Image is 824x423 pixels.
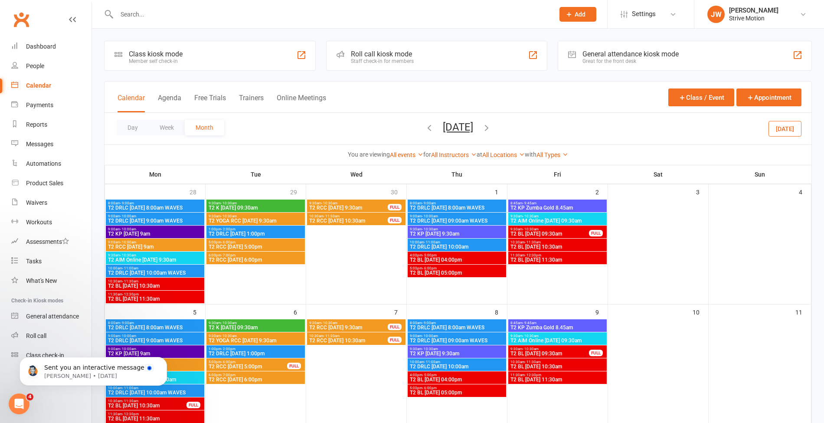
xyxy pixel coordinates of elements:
[26,62,44,69] div: People
[309,218,388,223] span: T2 RCC [DATE] 10:30am
[608,165,709,184] th: Sat
[409,321,504,325] span: 8:00am
[26,121,47,128] div: Reports
[208,205,303,210] span: T2 K [DATE] 09:30am
[409,266,504,270] span: 5:00pm
[409,257,504,262] span: T2 BL [DATE] 04:00pm
[495,305,507,319] div: 8
[510,347,589,351] span: 9:30am
[122,412,139,416] span: - 12:30pm
[510,257,605,262] span: T2 BL [DATE] 11:30am
[510,240,605,244] span: 10:30am
[409,227,504,231] span: 9:30am
[582,58,679,64] div: Great for the front desk
[122,399,138,403] span: - 11:30am
[409,218,504,223] span: T2 DRLC [DATE] 09:00am WAVES
[707,6,725,23] div: JW
[114,8,548,20] input: Search...
[11,213,92,232] a: Workouts
[409,360,504,364] span: 10:00am
[523,347,539,351] span: - 10:30am
[589,230,603,236] div: FULL
[221,373,235,377] span: - 7:00pm
[409,377,504,382] span: T2 BL [DATE] 04:00pm
[221,360,235,364] span: - 6:00pm
[11,307,92,326] a: General attendance kiosk mode
[388,204,402,210] div: FULL
[108,218,203,223] span: T2 DRLC [DATE] 9:00am WAVES
[208,321,303,325] span: 9:30am
[26,43,56,50] div: Dashboard
[118,94,145,112] button: Calendar
[208,347,303,351] span: 1:00pm
[309,214,388,218] span: 10:30am
[117,120,149,135] button: Day
[525,360,541,364] span: - 11:30am
[208,214,303,218] span: 9:30am
[11,154,92,174] a: Automations
[409,364,504,369] span: T2 DRLC [DATE] 10:00am
[482,151,525,158] a: All Locations
[422,373,437,377] span: - 5:00pm
[108,296,203,302] span: T2 BL [DATE] 11:30am
[193,305,205,319] div: 5
[208,201,303,205] span: 9:30am
[510,205,605,210] span: T2 KP Zumba Gold 8.45am
[108,321,203,325] span: 8:00am
[431,151,477,158] a: All Instructors
[306,165,407,184] th: Wed
[409,386,504,390] span: 5:00pm
[129,58,183,64] div: Member self check-in
[108,240,203,244] span: 9:00am
[394,305,406,319] div: 7
[510,338,605,343] span: T2 AIM Online [DATE] 09:30am
[409,338,504,343] span: T2 DRLC [DATE] 09:00am WAVES
[422,253,437,257] span: - 5:00pm
[221,321,237,325] span: - 10:30am
[108,399,187,403] span: 10:30am
[510,321,605,325] span: 8:45am
[185,120,224,135] button: Month
[221,253,235,257] span: - 7:00pm
[120,334,136,338] span: - 10:00am
[348,151,390,158] strong: You are viewing
[309,205,388,210] span: T2 RCC [DATE] 9:30am
[409,334,504,338] span: 9:00am
[409,214,504,218] span: 9:00am
[208,253,303,257] span: 6:00pm
[309,334,388,338] span: 10:30am
[149,120,185,135] button: Week
[523,321,536,325] span: - 9:45am
[324,214,340,218] span: - 11:30am
[11,232,92,252] a: Assessments
[632,4,656,24] span: Settings
[391,184,406,199] div: 30
[26,238,69,245] div: Assessments
[186,402,200,408] div: FULL
[120,201,134,205] span: - 9:00am
[108,214,203,218] span: 9:00am
[158,94,181,112] button: Agenda
[510,231,589,236] span: T2 BL [DATE] 09:30am
[510,218,605,223] span: T2 AIM Online [DATE] 09:30am
[443,121,473,133] button: [DATE]
[108,257,203,262] span: T2 AIM Online [DATE] 9:30am
[510,334,605,338] span: 9:30am
[26,141,53,148] div: Messages
[120,240,136,244] span: - 10:00am
[510,351,589,356] span: T2 BL [DATE] 09:30am
[595,184,608,199] div: 2
[26,258,42,265] div: Tasks
[795,305,811,319] div: 11
[11,56,92,76] a: People
[208,338,303,343] span: T2 YOGA RCC [DATE] 9:30am
[11,174,92,193] a: Product Sales
[208,240,303,244] span: 5:00pm
[108,338,203,343] span: T2 DRLC [DATE] 9:00am WAVES
[324,334,340,338] span: - 11:30am
[510,364,605,369] span: T2 BL [DATE] 10:30am
[108,283,203,289] span: T2 BL [DATE] 10:30am
[11,76,92,95] a: Calendar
